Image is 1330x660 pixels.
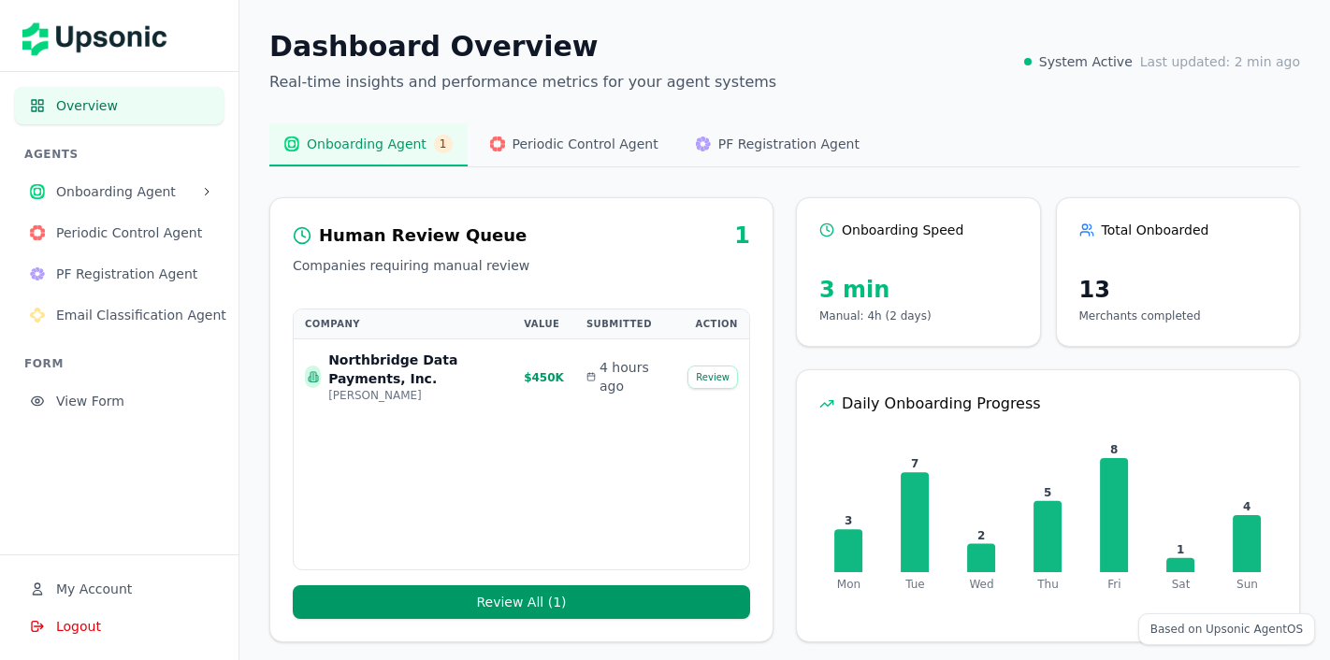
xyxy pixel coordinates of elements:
[56,96,209,115] span: Overview
[1177,543,1184,556] tspan: 1
[56,223,209,242] span: Periodic Control Agent
[819,308,1018,323] p: Manual: 4h (2 days)
[15,582,224,600] a: My Account
[15,382,224,420] button: View Form
[284,136,299,151] img: Onboarding Agent
[56,580,132,598] span: My Account
[293,256,750,275] p: Companies requiring manual review
[681,123,875,166] button: PF Registration AgentPF Registration Agent
[294,309,513,339] th: Company
[1107,578,1120,591] tspan: Fri
[718,135,860,153] span: PF Registration Agent
[15,87,224,124] button: Overview
[319,222,527,249] div: Human Review Queue
[1243,500,1250,513] tspan: 4
[15,255,224,293] button: PF Registration Agent
[30,184,45,199] img: Onboarding Agent
[22,9,180,62] img: Upsonic
[30,266,45,281] img: PF Registration Agent
[269,71,776,93] p: Real-time insights and performance metrics for your agent systems
[845,514,852,527] tspan: 3
[24,147,224,162] h3: AGENTS
[1044,486,1051,499] tspan: 5
[524,371,564,384] span: $450K
[30,225,45,240] img: Periodic Control Agent
[969,578,993,591] tspan: Wed
[904,578,925,591] tspan: Tue
[15,308,224,326] a: Email Classification AgentEmail Classification Agent
[269,30,776,64] h1: Dashboard Overview
[1079,275,1278,305] div: 13
[293,585,750,619] button: Review All (1)
[24,356,224,371] h3: FORM
[1079,308,1278,323] p: Merchants completed
[837,578,860,591] tspan: Mon
[687,366,738,389] button: Review
[15,570,224,608] button: My Account
[328,351,501,388] div: Northbridge Data Payments, Inc.
[269,123,468,166] button: Onboarding AgentOnboarding Agent1
[490,136,505,151] img: Periodic Control Agent
[1079,221,1278,239] div: Total Onboarded
[15,608,224,645] button: Logout
[513,309,575,339] th: Value
[56,617,101,636] span: Logout
[1036,578,1059,591] tspan: Thu
[15,296,224,334] button: Email Classification Agent
[819,221,1018,239] div: Onboarding Speed
[734,221,750,251] div: 1
[15,99,224,117] a: Overview
[15,214,224,251] button: Periodic Control Agent
[434,135,453,153] span: 1
[977,529,985,542] tspan: 2
[1172,578,1191,591] tspan: Sat
[15,226,224,244] a: Periodic Control AgentPeriodic Control Agent
[1110,443,1118,456] tspan: 8
[15,395,224,412] a: View Form
[676,309,749,339] th: Action
[56,182,194,201] span: Onboarding Agent
[15,173,224,210] button: Onboarding Agent
[1140,52,1300,71] span: Last updated: 2 min ago
[30,308,45,323] img: Email Classification Agent
[819,393,1277,415] div: Daily Onboarding Progress
[475,123,673,166] button: Periodic Control AgentPeriodic Control Agent
[307,135,426,153] span: Onboarding Agent
[911,457,918,470] tspan: 7
[15,267,224,285] a: PF Registration AgentPF Registration Agent
[819,275,1018,305] div: 3 min
[586,358,665,395] div: 4 hours ago
[56,306,226,324] span: Email Classification Agent
[513,135,658,153] span: Periodic Control Agent
[1039,52,1133,71] span: System Active
[56,265,209,283] span: PF Registration Agent
[328,388,501,403] div: [PERSON_NAME]
[575,309,676,339] th: Submitted
[1236,578,1258,591] tspan: Sun
[696,136,711,151] img: PF Registration Agent
[56,392,209,410] span: View Form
